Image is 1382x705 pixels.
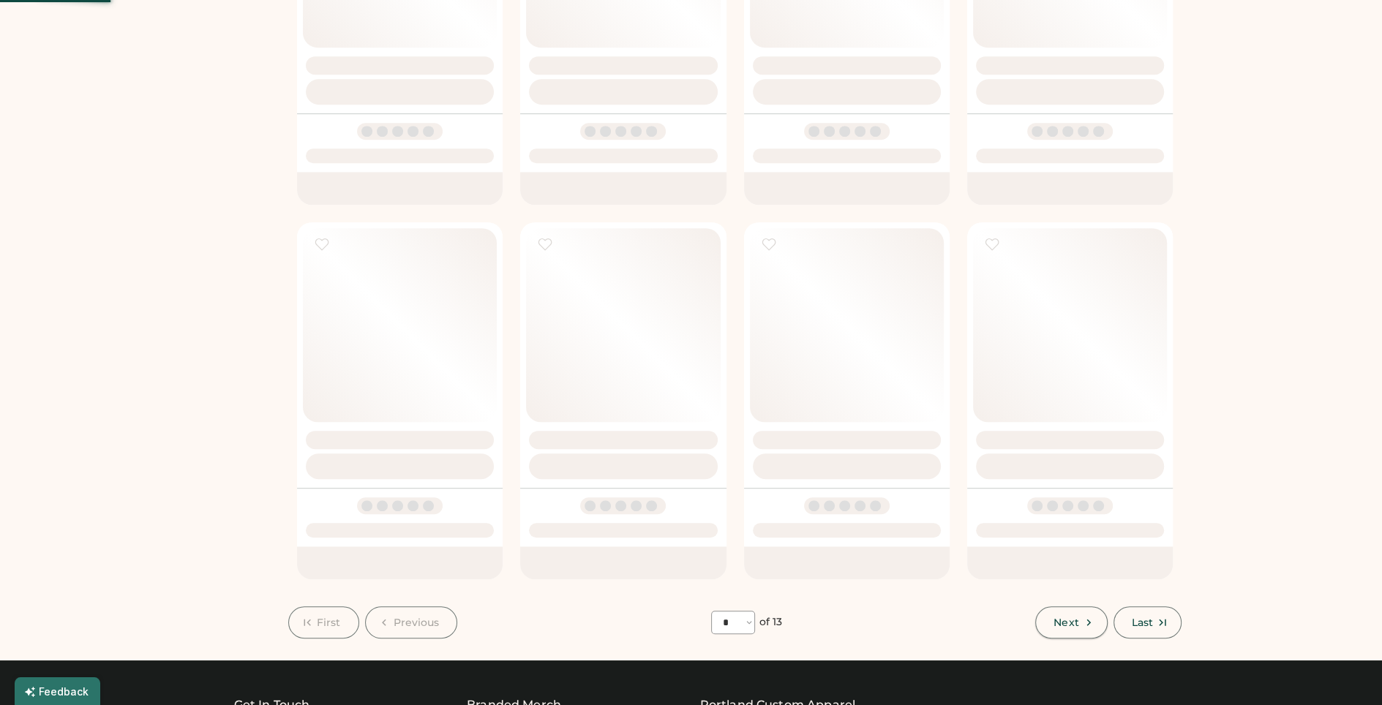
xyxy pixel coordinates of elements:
button: Next [1035,606,1107,638]
span: Last [1132,617,1153,627]
span: Previous [394,617,440,627]
button: First [288,606,359,638]
span: First [317,617,341,627]
button: Previous [365,606,458,638]
div: of 13 [759,615,783,630]
span: Next [1054,617,1078,627]
button: Last [1114,606,1182,638]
